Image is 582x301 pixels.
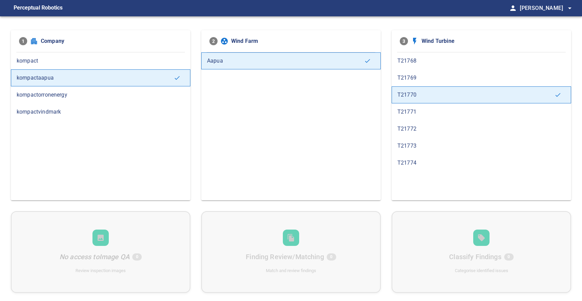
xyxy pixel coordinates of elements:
span: kompact [17,57,185,65]
div: T21772 [392,120,571,137]
div: T21771 [392,103,571,120]
span: T21768 [397,57,565,65]
div: T21774 [392,154,571,171]
span: person [509,4,517,12]
span: kompactaapua [17,74,174,82]
div: kompactaapua [11,69,190,86]
div: kompactvindmark [11,103,190,120]
span: Company [41,37,182,45]
span: 2 [209,37,218,45]
span: [PERSON_NAME] [520,3,574,13]
span: Wind Farm [231,37,373,45]
button: [PERSON_NAME] [517,1,574,15]
span: kompactvindmark [17,108,185,116]
div: Aapua [201,52,381,69]
div: kompactorronenergy [11,86,190,103]
span: T21769 [397,74,565,82]
span: T21774 [397,159,565,167]
span: T21771 [397,108,565,116]
span: kompactorronenergy [17,91,185,99]
span: arrow_drop_down [566,4,574,12]
div: kompact [11,52,190,69]
span: Aapua [207,57,364,65]
span: 3 [400,37,408,45]
span: T21772 [397,125,565,133]
figcaption: Perceptual Robotics [14,3,63,14]
span: T21770 [397,91,554,99]
div: T21769 [392,69,571,86]
div: T21768 [392,52,571,69]
span: Wind Turbine [422,37,563,45]
span: T21773 [397,142,565,150]
div: T21770 [392,86,571,103]
span: 1 [19,37,27,45]
div: T21773 [392,137,571,154]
